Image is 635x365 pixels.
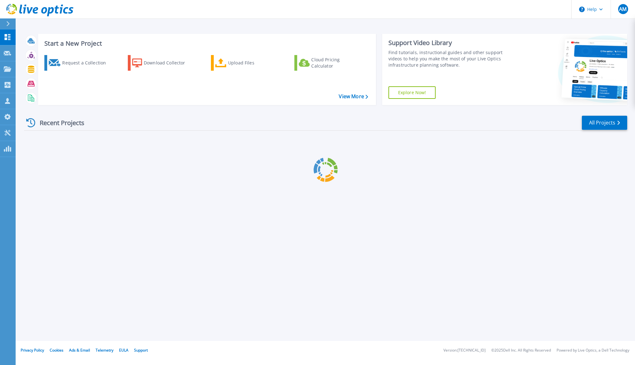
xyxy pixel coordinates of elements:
[443,348,486,352] li: Version: [TECHNICAL_ID]
[69,347,90,353] a: Ads & Email
[228,57,278,69] div: Upload Files
[557,348,629,352] li: Powered by Live Optics, a Dell Technology
[294,55,364,71] a: Cloud Pricing Calculator
[119,347,128,353] a: EULA
[211,55,281,71] a: Upload Files
[62,57,112,69] div: Request a Collection
[491,348,551,352] li: © 2025 Dell Inc. All Rights Reserved
[582,116,627,130] a: All Projects
[619,7,627,12] span: AM
[134,347,148,353] a: Support
[24,115,93,130] div: Recent Projects
[96,347,113,353] a: Telemetry
[128,55,197,71] a: Download Collector
[388,39,514,47] div: Support Video Library
[44,40,368,47] h3: Start a New Project
[44,55,114,71] a: Request a Collection
[144,57,194,69] div: Download Collector
[50,347,63,353] a: Cookies
[311,57,361,69] div: Cloud Pricing Calculator
[21,347,44,353] a: Privacy Policy
[388,49,514,68] div: Find tutorials, instructional guides and other support videos to help you make the most of your L...
[388,86,436,99] a: Explore Now!
[339,94,368,99] a: View More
